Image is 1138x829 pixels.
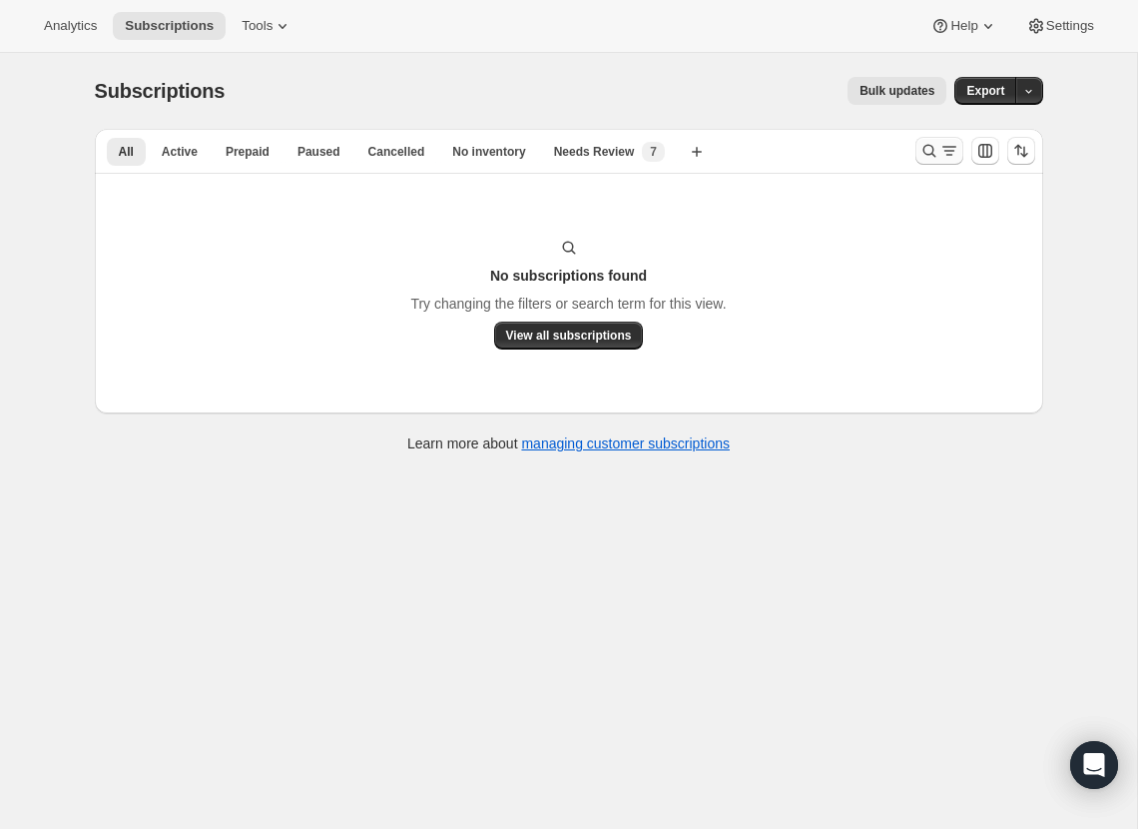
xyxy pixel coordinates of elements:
[918,12,1009,40] button: Help
[1070,741,1118,789] div: Open Intercom Messenger
[95,80,226,102] span: Subscriptions
[32,12,109,40] button: Analytics
[490,266,647,286] h3: No subscriptions found
[125,18,214,34] span: Subscriptions
[242,18,273,34] span: Tools
[1046,18,1094,34] span: Settings
[650,144,657,160] span: 7
[407,433,730,453] p: Learn more about
[410,294,726,314] p: Try changing the filters or search term for this view.
[950,18,977,34] span: Help
[521,435,730,451] a: managing customer subscriptions
[226,144,270,160] span: Prepaid
[848,77,946,105] button: Bulk updates
[859,83,934,99] span: Bulk updates
[915,137,963,165] button: Search and filter results
[1007,137,1035,165] button: Sort the results
[1014,12,1106,40] button: Settings
[954,77,1016,105] button: Export
[119,144,134,160] span: All
[506,328,632,344] span: View all subscriptions
[368,144,425,160] span: Cancelled
[966,83,1004,99] span: Export
[44,18,97,34] span: Analytics
[971,137,999,165] button: Customize table column order and visibility
[494,322,644,350] button: View all subscriptions
[230,12,304,40] button: Tools
[554,144,635,160] span: Needs Review
[297,144,340,160] span: Paused
[681,138,713,166] button: Create new view
[162,144,198,160] span: Active
[452,144,525,160] span: No inventory
[113,12,226,40] button: Subscriptions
